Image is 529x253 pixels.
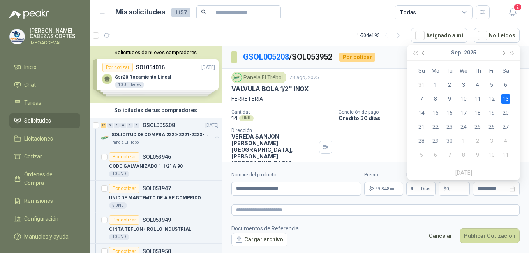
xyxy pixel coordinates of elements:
p: CODO GALVANIZADO 1.1/2" A 90 [109,163,183,170]
div: 1 [459,136,468,146]
div: 30 [445,136,454,146]
td: 2025-10-06 [428,148,443,162]
button: Sep [451,45,461,60]
div: Solicitudes de nuevos compradoresPor cotizarSOL054016[DATE] Ssr20 Rodamiento Lineal10 UnidadesPor... [90,46,222,103]
div: 10 UND [109,171,129,177]
p: Dirección [231,128,316,133]
td: 2025-09-09 [443,92,457,106]
div: 11 [473,94,482,104]
p: VALVULA BOLA 1/2" INOX [231,85,309,93]
p: UNID DE MANTEMTO DE AIRE COMPRIDO 1/2 STD 150 PSI(FILTRO LUBRIC Y REGULA) [109,194,206,202]
div: 9 [473,150,482,160]
div: 10 [459,94,468,104]
td: 2025-10-04 [499,134,513,148]
td: 2025-09-05 [485,78,499,92]
span: Inicio [24,63,37,71]
span: Remisiones [24,197,53,205]
span: Manuales y ayuda [24,232,69,241]
img: Company Logo [101,133,110,142]
div: 0 [134,123,139,128]
td: 2025-10-11 [499,148,513,162]
div: 17 [459,108,468,118]
a: Cotizar [9,149,80,164]
td: 2025-09-27 [499,120,513,134]
img: Logo peakr [9,9,49,19]
div: Por cotizar [109,184,139,193]
a: Órdenes de Compra [9,167,80,190]
td: 2025-09-23 [443,120,457,134]
div: 6 [431,150,440,160]
td: 2025-09-17 [457,106,471,120]
p: / SOL053952 [243,51,333,63]
div: 5 UND [109,202,127,209]
td: 2025-09-15 [428,106,443,120]
a: Inicio [9,60,80,74]
td: 2025-09-26 [485,120,499,134]
div: UND [239,115,254,121]
div: 0 [120,123,126,128]
img: Company Logo [10,29,25,44]
button: Publicar Cotización [460,228,520,243]
div: 6 [501,80,510,90]
td: 2025-10-03 [485,134,499,148]
p: VEREDA SANJON [PERSON_NAME] [GEOGRAPHIC_DATA] , [PERSON_NAME][GEOGRAPHIC_DATA] [231,133,316,166]
label: Entrega [406,171,436,179]
button: 2025 [464,45,476,60]
a: 23 0 0 0 0 0 GSOL005208[DATE] Company LogoSOLICITUD DE COMPRA 2220-2221-2223-2224Panela El Trébol [101,121,220,146]
div: 0 [127,123,133,128]
div: 20 [501,108,510,118]
span: 1157 [171,8,190,17]
div: 4 [473,80,482,90]
div: Por cotizar [109,215,139,225]
div: 2 [473,136,482,146]
td: 2025-09-04 [471,78,485,92]
th: Tu [443,64,457,78]
a: Por cotizarSOL053947UNID DE MANTEMTO DE AIRE COMPRIDO 1/2 STD 150 PSI(FILTRO LUBRIC Y REGULA)5 UND [90,181,222,212]
a: Licitaciones [9,131,80,146]
div: Por cotizar [109,152,139,162]
button: Cargar archivo [231,233,287,247]
td: 2025-09-03 [457,78,471,92]
a: Manuales y ayuda [9,229,80,244]
td: 2025-09-20 [499,106,513,120]
div: 4 [501,136,510,146]
td: 2025-09-18 [471,106,485,120]
span: Configuración [24,214,58,223]
td: 2025-09-19 [485,106,499,120]
div: Solicitudes de tus compradores [90,103,222,118]
span: Licitaciones [24,134,53,143]
span: Solicitudes [24,116,51,125]
div: 1 - 50 de 193 [357,29,405,42]
div: 29 [431,136,440,146]
span: 379.848 [372,186,394,191]
div: 21 [417,122,426,132]
th: We [457,64,471,78]
div: 3 [487,136,496,146]
button: Cancelar [425,228,457,243]
th: Th [471,64,485,78]
p: CINTA TEFLON - ROLLO INDUSTRIAL [109,226,191,233]
td: 2025-10-02 [471,134,485,148]
span: Tareas [24,98,41,107]
p: SOLICITUD DE COMPRA 2220-2221-2223-2224 [111,131,208,139]
div: 12 [487,94,496,104]
p: SOL053949 [143,217,171,223]
td: 2025-09-12 [485,92,499,106]
td: 2025-09-07 [414,92,428,106]
div: 28 [417,136,426,146]
div: 2 [445,80,454,90]
div: 13 [501,94,510,104]
p: Condición de pago [339,109,526,115]
div: 16 [445,108,454,118]
button: Asignado a mi [411,28,467,43]
div: 10 UND [109,234,129,240]
td: 2025-10-07 [443,148,457,162]
div: 25 [473,122,482,132]
div: 19 [487,108,496,118]
div: 7 [445,150,454,160]
div: 23 [101,123,106,128]
td: 2025-09-24 [457,120,471,134]
span: Cotizar [24,152,42,161]
p: Crédito 30 días [339,115,526,121]
td: 2025-09-11 [471,92,485,106]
